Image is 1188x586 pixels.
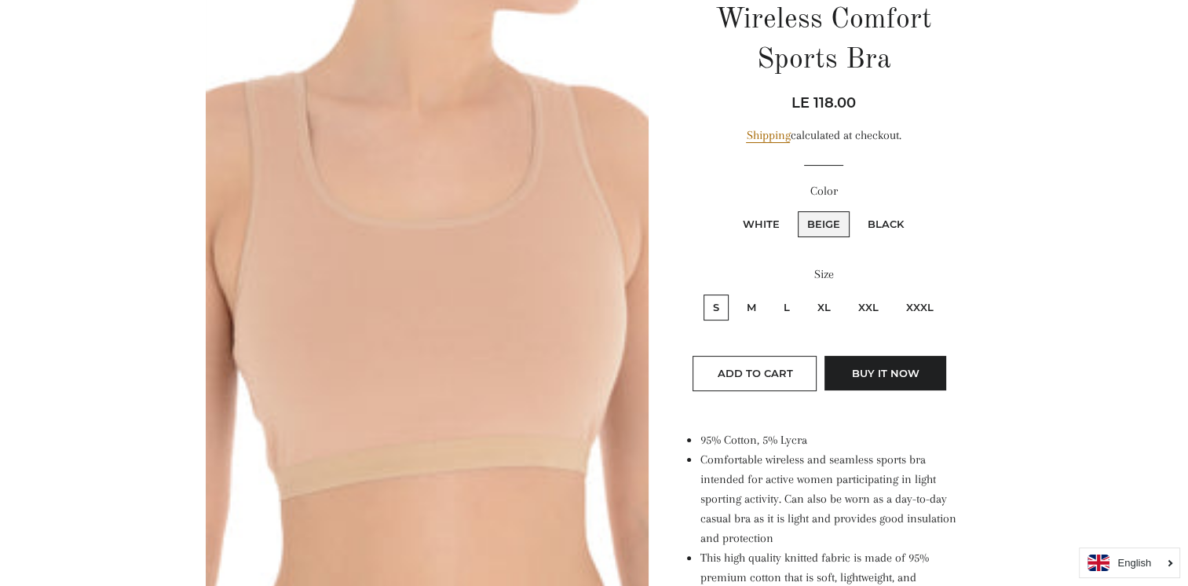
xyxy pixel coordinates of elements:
label: Size [684,265,963,284]
label: Color [684,181,963,201]
label: Black [858,211,913,237]
label: S [704,295,729,320]
label: XXL [849,295,888,320]
span: Add to Cart [717,367,792,379]
div: calculated at checkout. [684,126,963,145]
li: Comfortable wireless and seamless sports bra intended for active women participating in light spo... [700,450,963,548]
label: White [733,211,789,237]
a: Shipping [746,128,790,143]
label: XL [808,295,840,320]
label: L [774,295,799,320]
label: M [737,295,766,320]
i: English [1117,558,1151,568]
span: 95% Cotton, 5% Lycra [700,433,806,447]
label: XXXL [897,295,943,320]
span: LE 118.00 [791,94,856,112]
a: English [1087,555,1172,571]
button: Buy it now [824,356,946,390]
button: Add to Cart [693,356,817,390]
label: Beige [798,211,850,237]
